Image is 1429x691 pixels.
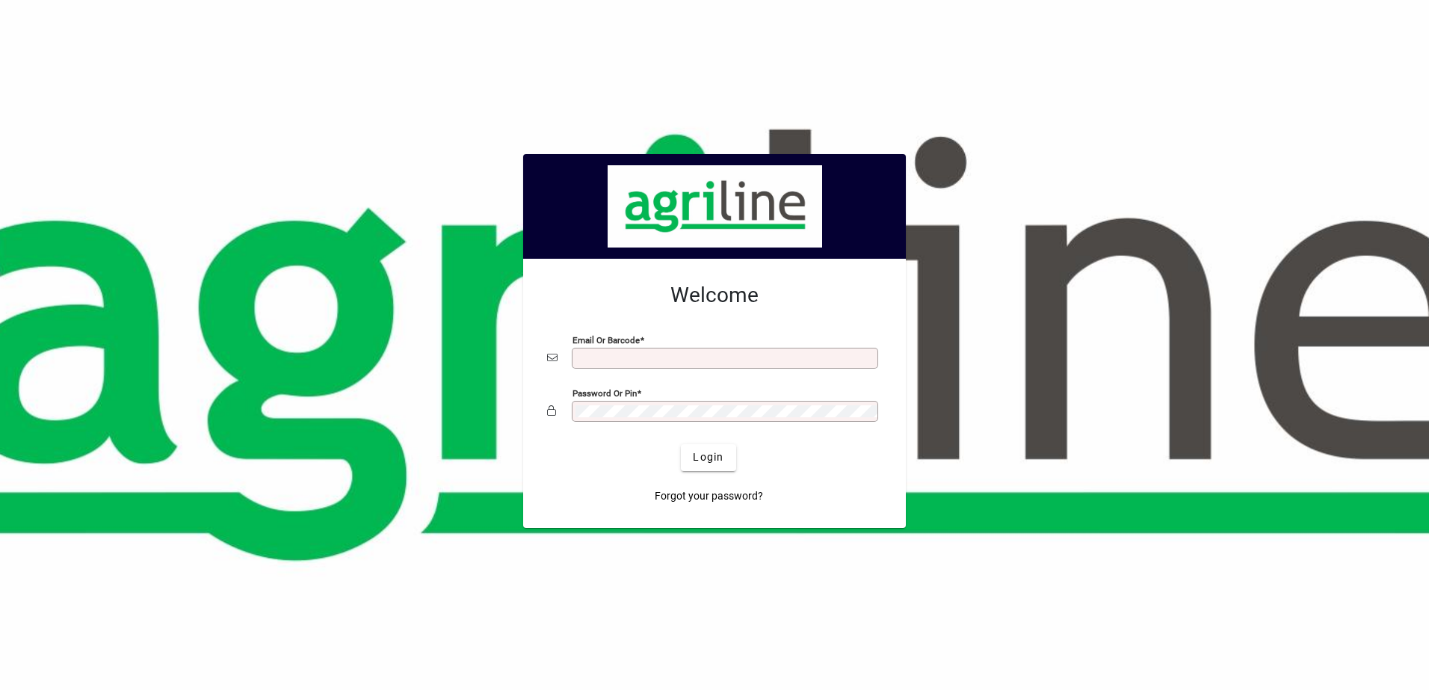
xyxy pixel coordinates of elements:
[655,488,763,504] span: Forgot your password?
[572,334,640,345] mat-label: Email or Barcode
[649,483,769,510] a: Forgot your password?
[572,387,637,398] mat-label: Password or Pin
[547,283,882,308] h2: Welcome
[681,444,735,471] button: Login
[693,449,723,465] span: Login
